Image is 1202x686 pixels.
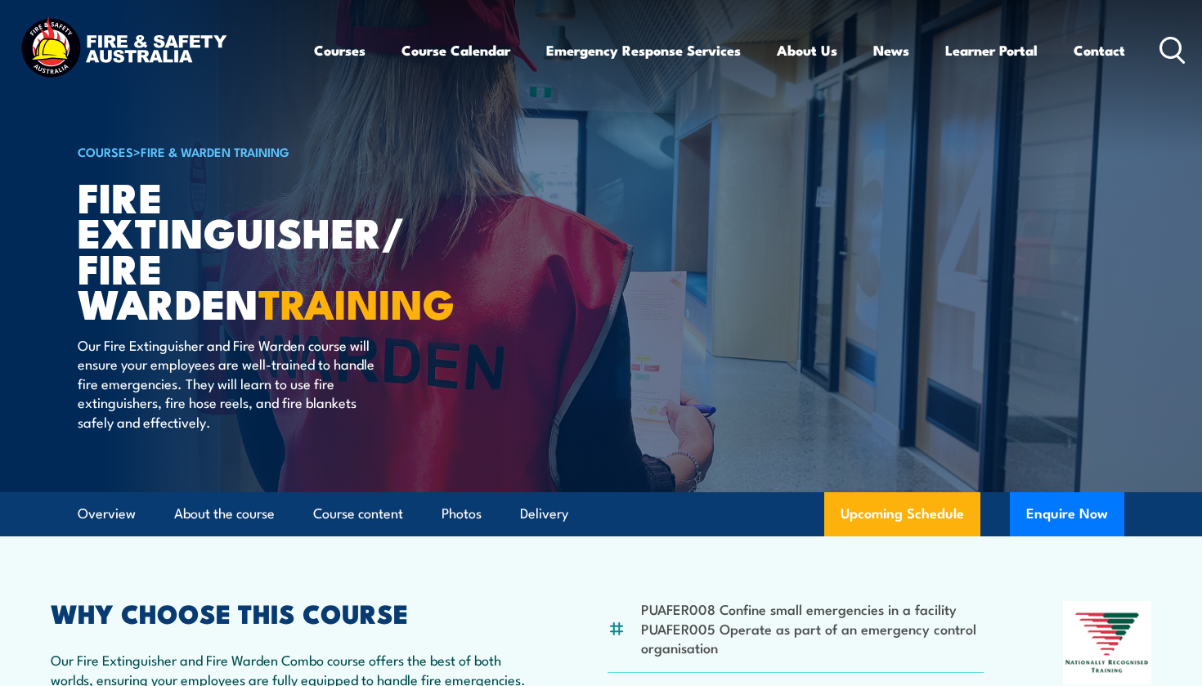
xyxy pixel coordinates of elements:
a: Overview [78,492,136,536]
a: Fire & Warden Training [141,142,289,160]
button: Enquire Now [1010,492,1124,536]
a: Course content [313,492,403,536]
a: COURSES [78,142,133,160]
h1: Fire Extinguisher/ Fire Warden [78,178,482,320]
a: Contact [1074,29,1125,72]
a: Upcoming Schedule [824,492,980,536]
a: Courses [314,29,366,72]
img: Nationally Recognised Training logo. [1063,601,1151,684]
h6: > [78,141,482,161]
a: Course Calendar [401,29,510,72]
li: PUAFER005 Operate as part of an emergency control organisation [641,619,984,657]
a: Photos [442,492,482,536]
a: News [873,29,909,72]
li: PUAFER008 Confine small emergencies in a facility [641,599,984,618]
h2: WHY CHOOSE THIS COURSE [51,601,528,624]
a: About Us [777,29,837,72]
a: Delivery [520,492,568,536]
strong: TRAINING [258,271,455,334]
p: Our Fire Extinguisher and Fire Warden course will ensure your employees are well-trained to handl... [78,335,376,431]
a: About the course [174,492,275,536]
a: Emergency Response Services [546,29,741,72]
a: Learner Portal [945,29,1038,72]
